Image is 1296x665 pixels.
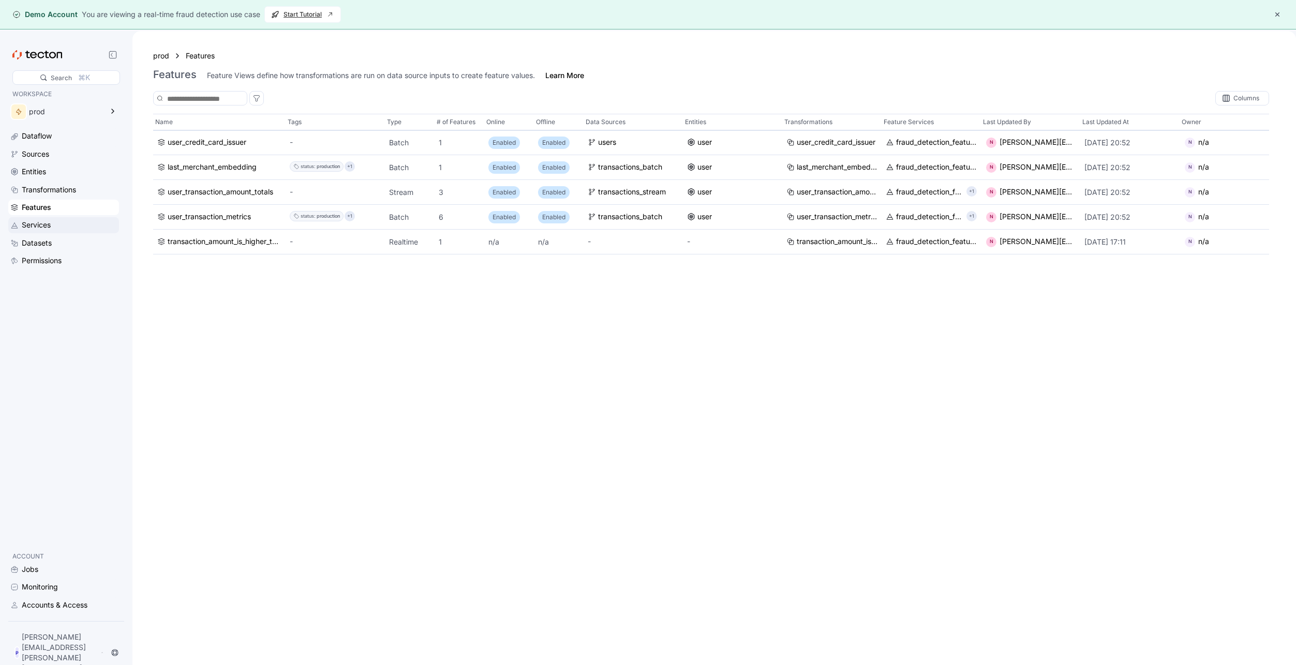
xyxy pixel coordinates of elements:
[1082,117,1129,127] p: Last Updated At
[389,162,430,173] p: Batch
[29,108,102,115] div: prod
[22,599,87,611] div: Accounts & Access
[22,166,46,177] div: Entities
[886,236,977,248] a: fraud_detection_feature_service:v2
[493,138,516,148] p: Enabled
[886,187,962,198] a: fraud_detection_feature_service:v2
[797,236,877,248] div: transaction_amount_is_higher_than_average
[22,130,52,142] div: Dataflow
[168,187,273,198] div: user_transaction_amount_totals
[1182,117,1201,127] p: Owner
[437,117,475,127] p: # of Features
[1084,212,1175,222] p: [DATE] 20:52
[8,579,119,595] a: Monitoring
[697,187,712,198] div: user
[969,187,974,197] p: +1
[493,187,516,198] p: Enabled
[389,237,430,247] p: Realtime
[786,236,877,248] a: transaction_amount_is_higher_than_average
[687,236,778,248] div: -
[687,162,778,173] a: user
[22,184,76,195] div: Transformations
[22,581,58,593] div: Monitoring
[12,89,115,99] p: WORKSPACE
[542,187,565,198] p: Enabled
[886,211,962,223] a: fraud_detection_feature_service
[301,211,316,222] div: status :
[157,236,281,248] a: transaction_amount_is_higher_than_average
[12,9,78,20] div: Demo Account
[697,137,712,148] div: user
[155,117,173,127] p: Name
[488,237,530,247] p: n/a
[8,235,119,251] a: Datasets
[588,211,679,223] a: transactions_batch
[588,137,679,148] a: users
[797,162,877,173] div: last_merchant_embedding
[347,162,352,172] p: +1
[12,70,120,85] div: Search⌘K
[588,187,679,198] a: transactions_stream
[157,211,281,223] a: user_transaction_metrics
[598,137,616,148] div: users
[598,211,662,223] div: transactions_batch
[1084,237,1175,247] p: [DATE] 17:11
[1084,162,1175,173] p: [DATE] 20:52
[969,211,974,222] p: +1
[389,187,430,198] p: Stream
[687,187,778,198] a: user
[207,70,535,81] div: Feature Views define how transformations are run on data source inputs to create feature values.
[1215,91,1269,105] div: Columns
[588,236,679,248] div: -
[168,236,281,248] div: transaction_amount_is_higher_than_average
[157,137,281,148] a: user_credit_card_issuer
[186,50,222,62] a: Features
[786,211,877,223] a: user_transaction_metrics
[387,117,401,127] p: Type
[153,50,169,62] a: prod
[797,137,875,148] div: user_credit_card_issuer
[786,137,877,148] a: user_credit_card_issuer
[697,162,712,173] div: user
[22,237,52,249] div: Datasets
[786,187,877,198] a: user_transaction_amount_totals
[157,162,281,173] a: last_merchant_embedding
[886,137,977,148] a: fraud_detection_feature_service:v2
[301,162,316,172] div: status :
[542,212,565,222] p: Enabled
[153,68,197,81] h3: Features
[1084,187,1175,198] p: [DATE] 20:52
[168,162,257,173] div: last_merchant_embedding
[884,117,934,127] p: Feature Services
[22,148,49,160] div: Sources
[8,128,119,144] a: Dataflow
[168,137,246,148] div: user_credit_card_issuer
[493,162,516,173] p: Enabled
[8,253,119,268] a: Permissions
[8,597,119,613] a: Accounts & Access
[896,162,977,173] div: fraud_detection_feature_service:v2
[82,9,260,20] div: You are viewing a real-time fraud detection use case
[1233,95,1259,101] div: Columns
[439,237,480,247] p: 1
[545,70,584,81] a: Learn More
[687,137,778,148] a: user
[290,236,381,248] div: -
[685,117,706,127] p: Entities
[264,6,341,23] a: Start Tutorial
[22,202,51,213] div: Features
[439,187,480,198] p: 3
[983,117,1031,127] p: Last Updated By
[78,72,90,83] div: ⌘K
[22,219,51,231] div: Services
[8,146,119,162] a: Sources
[8,164,119,179] a: Entities
[886,162,977,173] a: fraud_detection_feature_service:v2
[538,237,579,247] p: n/a
[896,211,962,223] div: fraud_detection_feature_service
[157,187,281,198] a: user_transaction_amount_totals
[8,562,119,577] a: Jobs
[586,117,625,127] p: Data Sources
